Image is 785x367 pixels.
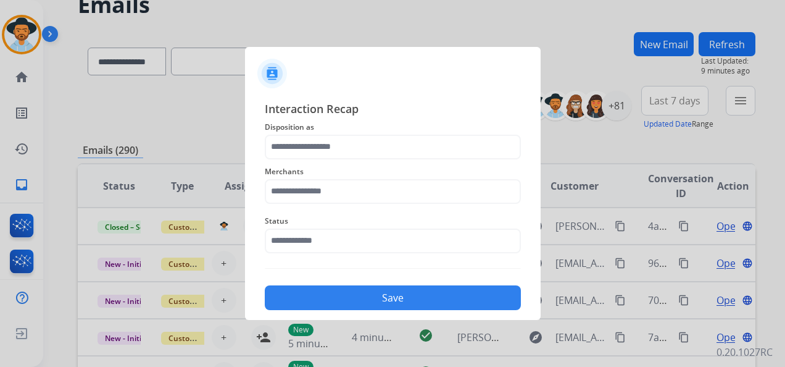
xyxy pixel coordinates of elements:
p: 0.20.1027RC [716,345,773,360]
img: contactIcon [257,59,287,88]
span: Disposition as [265,120,521,135]
button: Save [265,285,521,310]
span: Merchants [265,164,521,179]
span: Interaction Recap [265,100,521,120]
span: Status [265,214,521,229]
